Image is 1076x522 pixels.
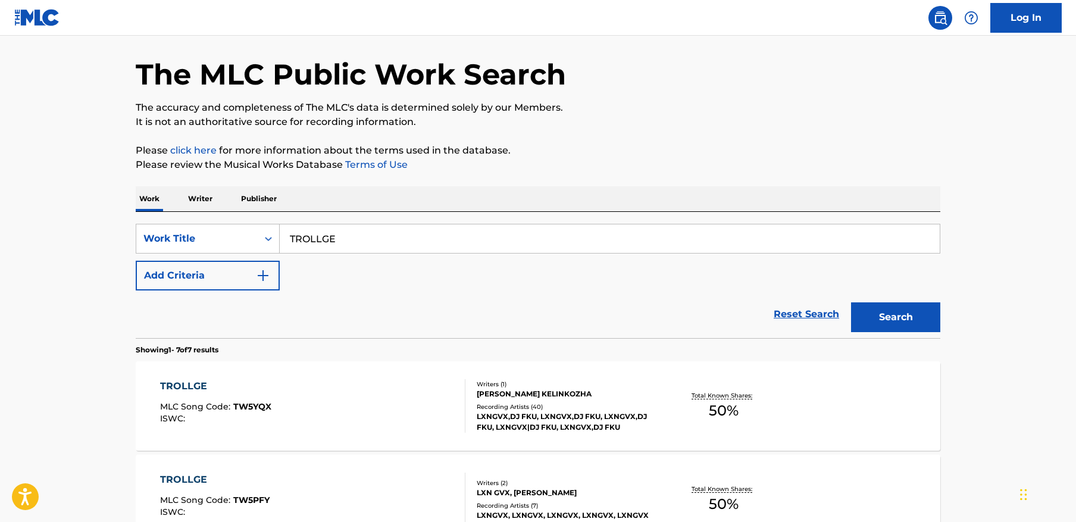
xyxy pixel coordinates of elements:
[170,145,217,156] a: click here
[14,9,60,26] img: MLC Logo
[184,186,216,211] p: Writer
[477,380,656,389] div: Writers ( 1 )
[237,186,280,211] p: Publisher
[990,3,1062,33] a: Log In
[964,11,978,25] img: help
[343,159,408,170] a: Terms of Use
[477,510,656,521] div: LXNGVX, LXNGVX, LXNGVX, LXNGVX, LXNGVX
[136,101,940,115] p: The accuracy and completeness of The MLC's data is determined solely by our Members.
[692,391,755,400] p: Total Known Shares:
[933,11,947,25] img: search
[136,57,566,92] h1: The MLC Public Work Search
[928,6,952,30] a: Public Search
[160,507,188,517] span: ISWC :
[143,232,251,246] div: Work Title
[477,501,656,510] div: Recording Artists ( 7 )
[136,261,280,290] button: Add Criteria
[136,186,163,211] p: Work
[477,479,656,487] div: Writers ( 2 )
[233,495,270,505] span: TW5PFY
[477,389,656,399] div: [PERSON_NAME] KELINKOZHA
[477,411,656,433] div: LXNGVX,DJ FKU, LXNGVX,DJ FKU, LXNGVX,DJ FKU, LXNGVX|DJ FKU, LXNGVX,DJ FKU
[477,487,656,498] div: LXN GVX, [PERSON_NAME]
[477,402,656,411] div: Recording Artists ( 40 )
[1016,465,1076,522] iframe: Chat Widget
[136,158,940,172] p: Please review the Musical Works Database
[136,361,940,451] a: TROLLGEMLC Song Code:TW5YQXISWC:Writers (1)[PERSON_NAME] KELINKOZHARecording Artists (40)LXNGVX,D...
[160,473,270,487] div: TROLLGE
[709,400,739,421] span: 50 %
[692,485,755,493] p: Total Known Shares:
[136,115,940,129] p: It is not an authoritative source for recording information.
[709,493,739,515] span: 50 %
[160,379,271,393] div: TROLLGE
[959,6,983,30] div: Help
[256,268,270,283] img: 9d2ae6d4665cec9f34b9.svg
[233,401,271,412] span: TW5YQX
[136,143,940,158] p: Please for more information about the terms used in the database.
[160,495,233,505] span: MLC Song Code :
[136,345,218,355] p: Showing 1 - 7 of 7 results
[768,301,845,327] a: Reset Search
[160,413,188,424] span: ISWC :
[136,224,940,338] form: Search Form
[1020,477,1027,512] div: Drag
[851,302,940,332] button: Search
[160,401,233,412] span: MLC Song Code :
